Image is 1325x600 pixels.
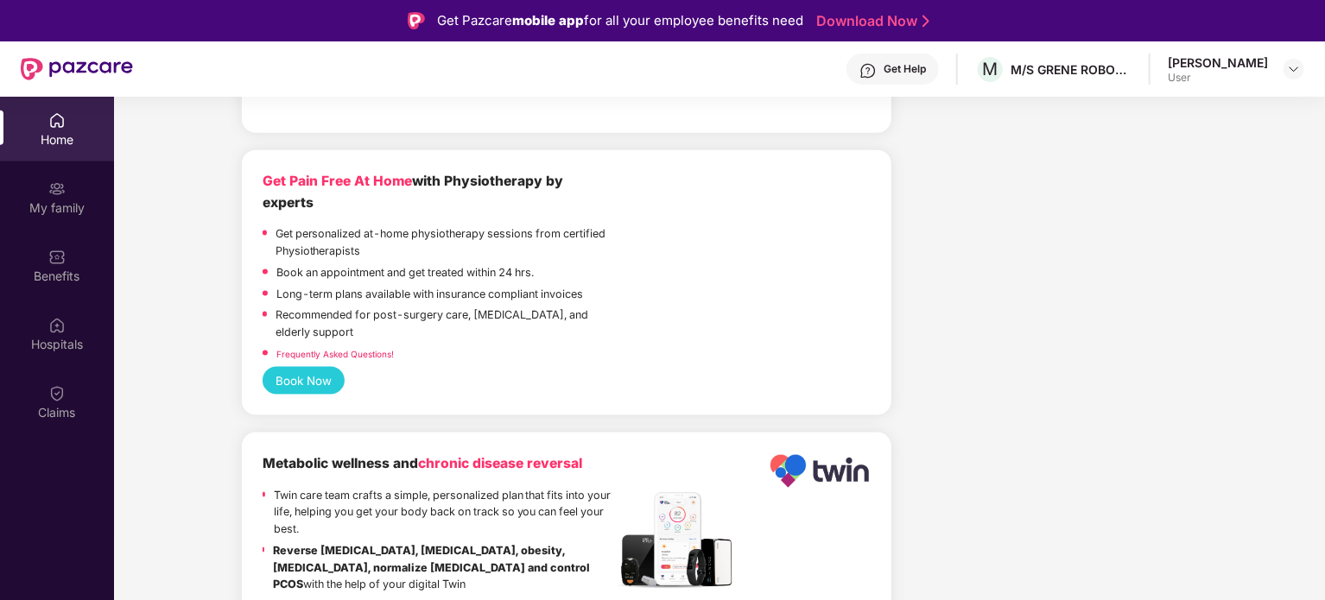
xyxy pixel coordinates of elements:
img: svg+xml;base64,PHN2ZyBpZD0iRHJvcGRvd24tMzJ4MzIiIHhtbG5zPSJodHRwOi8vd3d3LnczLm9yZy8yMDAwL3N2ZyIgd2... [1287,62,1301,76]
img: svg+xml;base64,PHN2ZyBpZD0iSG9zcGl0YWxzIiB4bWxucz0iaHR0cDovL3d3dy53My5vcmcvMjAwMC9zdmciIHdpZHRoPS... [48,317,66,334]
img: svg+xml;base64,PHN2ZyBpZD0iQ2xhaW0iIHhtbG5zPSJodHRwOi8vd3d3LnczLm9yZy8yMDAwL3N2ZyIgd2lkdGg9IjIwIi... [48,385,66,402]
p: Book an appointment and get treated within 24 hrs. [276,264,534,281]
p: Long-term plans available with insurance compliant invoices [276,286,583,303]
img: svg+xml;base64,PHN2ZyBpZD0iSG9tZSIgeG1sbnM9Imh0dHA6Ly93d3cudzMub3JnLzIwMDAvc3ZnIiB3aWR0aD0iMjAiIG... [48,112,66,129]
div: M/S GRENE ROBOTICS INDIA PVT LIMITED [1011,61,1132,78]
img: Header.jpg [617,488,738,593]
strong: mobile app [512,12,584,28]
img: New Pazcare Logo [21,58,133,80]
span: M [983,59,999,79]
button: Book Now [263,367,346,395]
img: Stroke [922,12,929,30]
span: chronic disease reversal [418,455,582,471]
b: Get Pain Free At Home [263,173,412,189]
div: Get Pazcare for all your employee benefits need [437,10,803,31]
img: Logo [408,12,425,29]
p: Recommended for post-surgery care, [MEDICAL_DATA], and elderly support [276,306,617,341]
img: svg+xml;base64,PHN2ZyB3aWR0aD0iMjAiIGhlaWdodD0iMjAiIHZpZXdCb3g9IjAgMCAyMCAyMCIgZmlsbD0ibm9uZSIgeG... [48,180,66,198]
div: User [1168,71,1268,85]
b: with Physiotherapy by experts [263,173,563,211]
img: svg+xml;base64,PHN2ZyBpZD0iQmVuZWZpdHMiIHhtbG5zPSJodHRwOi8vd3d3LnczLm9yZy8yMDAwL3N2ZyIgd2lkdGg9Ij... [48,249,66,266]
img: Logo.png [769,453,870,489]
div: Get Help [884,62,926,76]
p: with the help of your digital Twin [273,542,617,593]
p: Get personalized at-home physiotherapy sessions from certified Physiotherapists [276,225,618,260]
img: svg+xml;base64,PHN2ZyBpZD0iSGVscC0zMngzMiIgeG1sbnM9Imh0dHA6Ly93d3cudzMub3JnLzIwMDAvc3ZnIiB3aWR0aD... [859,62,877,79]
div: [PERSON_NAME] [1168,54,1268,71]
a: Frequently Asked Questions! [276,349,394,359]
strong: Reverse [MEDICAL_DATA], [MEDICAL_DATA], obesity, [MEDICAL_DATA], normalize [MEDICAL_DATA] and con... [273,544,590,591]
p: Twin care team crafts a simple, personalized plan that fits into your life, helping you get your ... [274,487,618,538]
a: Download Now [816,12,924,30]
b: Metabolic wellness and [263,455,582,471]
